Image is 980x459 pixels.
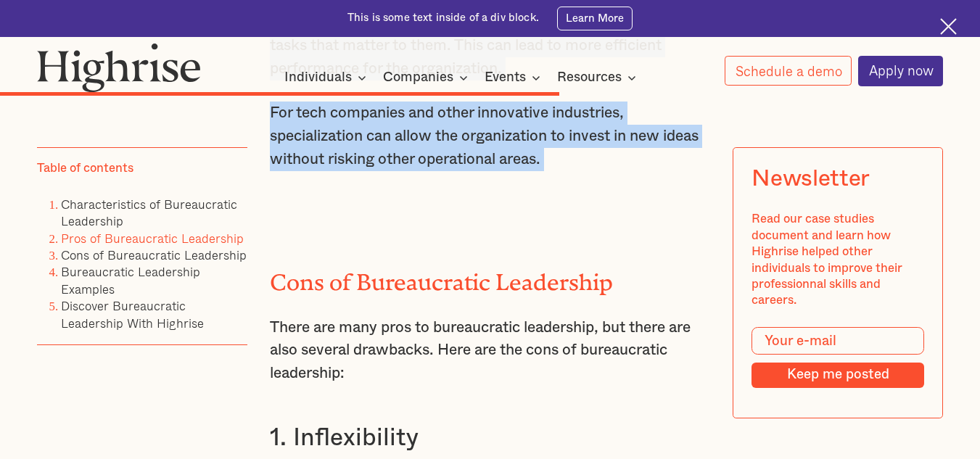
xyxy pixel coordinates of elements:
[752,211,924,309] div: Read our case studies document and learn how Highrise helped other individuals to improve their p...
[485,69,545,86] div: Events
[557,7,633,30] a: Learn More
[61,296,204,332] a: Discover Bureaucratic Leadership With Highrise
[725,56,852,86] a: Schedule a demo
[858,56,944,86] a: Apply now
[270,264,710,290] h2: Cons of Bureaucratic Leadership
[37,43,201,92] img: Highrise logo
[37,160,133,176] div: Table of contents
[284,69,371,86] div: Individuals
[270,102,710,170] p: For tech companies and other innovative industries, specialization can allow the organization to ...
[61,262,200,298] a: Bureaucratic Leadership Examples
[270,423,710,453] h3: 1. Inflexibility
[752,363,924,388] input: Keep me posted
[61,194,237,230] a: Characteristics of Bureaucratic Leadership
[270,192,710,215] p: ‍
[61,245,247,265] a: Cons of Bureaucratic Leadership
[752,327,924,355] input: Your e-mail
[752,327,924,388] form: Modal Form
[347,11,539,25] div: This is some text inside of a div block.
[752,166,870,193] div: Newsletter
[61,228,244,247] a: Pros of Bureaucratic Leadership
[383,69,472,86] div: Companies
[284,69,352,86] div: Individuals
[557,69,622,86] div: Resources
[940,18,957,35] img: Cross icon
[485,69,526,86] div: Events
[383,69,453,86] div: Companies
[557,69,641,86] div: Resources
[270,316,710,385] p: There are many pros to bureaucratic leadership, but there are also several drawbacks. Here are th...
